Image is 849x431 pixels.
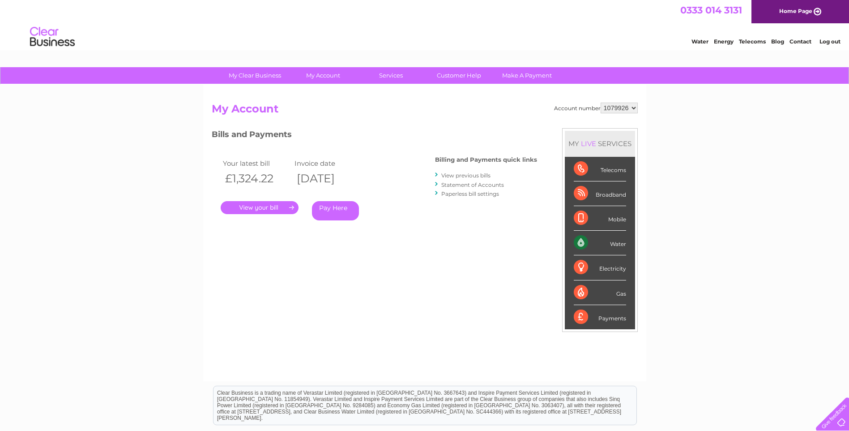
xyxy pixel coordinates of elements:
[441,181,504,188] a: Statement of Accounts
[579,139,598,148] div: LIVE
[435,156,537,163] h4: Billing and Payments quick links
[30,23,75,51] img: logo.png
[221,169,292,188] th: £1,324.22
[212,103,638,120] h2: My Account
[574,255,626,280] div: Electricity
[574,280,626,305] div: Gas
[691,38,708,45] a: Water
[565,131,635,156] div: MY SERVICES
[574,181,626,206] div: Broadband
[218,67,292,84] a: My Clear Business
[221,157,292,169] td: Your latest bill
[739,38,766,45] a: Telecoms
[789,38,811,45] a: Contact
[574,206,626,231] div: Mobile
[490,67,564,84] a: Make A Payment
[441,172,491,179] a: View previous bills
[819,38,840,45] a: Log out
[574,231,626,255] div: Water
[292,157,364,169] td: Invoice date
[574,157,626,181] div: Telecoms
[286,67,360,84] a: My Account
[213,5,636,43] div: Clear Business is a trading name of Verastar Limited (registered in [GEOGRAPHIC_DATA] No. 3667643...
[771,38,784,45] a: Blog
[354,67,428,84] a: Services
[212,128,537,144] h3: Bills and Payments
[554,103,638,113] div: Account number
[441,190,499,197] a: Paperless bill settings
[574,305,626,329] div: Payments
[221,201,299,214] a: .
[292,169,364,188] th: [DATE]
[714,38,734,45] a: Energy
[422,67,496,84] a: Customer Help
[312,201,359,220] a: Pay Here
[680,4,742,16] a: 0333 014 3131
